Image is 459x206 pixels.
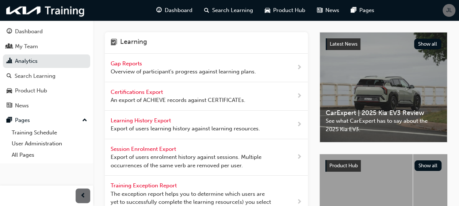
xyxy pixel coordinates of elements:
[105,139,308,176] a: Session Enrolment Export Export of users enrolment history against sessions. Multiple occurrences...
[82,116,87,125] span: up-icon
[297,120,302,129] span: next-icon
[446,6,452,15] span: JL
[414,160,442,171] button: Show all
[150,3,198,18] a: guage-iconDashboard
[15,116,30,125] div: Pages
[15,72,56,80] div: Search Learning
[3,84,90,98] a: Product Hub
[15,102,29,110] div: News
[3,114,90,127] button: Pages
[111,68,256,76] span: Overview of participant's progress against learning plans.
[204,6,209,15] span: search-icon
[120,38,147,47] h4: Learning
[111,38,117,47] span: learning-icon
[9,149,90,161] a: All Pages
[7,103,12,109] span: news-icon
[326,109,441,117] span: CarExpert | 2025 Kia EV3 Review
[273,6,305,15] span: Product Hub
[297,63,302,72] span: next-icon
[3,40,90,53] a: My Team
[359,6,374,15] span: Pages
[325,160,441,172] a: Product HubShow all
[330,41,357,47] span: Latest News
[111,182,178,189] span: Training Exception Report
[414,39,441,49] button: Show all
[7,58,12,65] span: chart-icon
[111,96,245,104] span: An export of ACHIEVE records against CERTIFICATEs.
[105,54,308,82] a: Gap Reports Overview of participant's progress against learning plans.next-icon
[326,117,441,133] span: See what CarExpert has to say about the 2025 Kia EV3.
[15,27,43,36] div: Dashboard
[320,32,447,142] a: Latest NewsShow allCarExpert | 2025 Kia EV3 ReviewSee what CarExpert has to say about the 2025 Ki...
[156,6,162,15] span: guage-icon
[15,42,38,51] div: My Team
[198,3,259,18] a: search-iconSearch Learning
[111,89,164,95] span: Certifications Export
[111,153,273,169] span: Export of users enrolment history against sessions. Multiple occurrences of the same verb are rem...
[111,60,144,67] span: Gap Reports
[80,191,86,201] span: prev-icon
[165,6,192,15] span: Dashboard
[7,73,12,80] span: search-icon
[317,6,322,15] span: news-icon
[7,43,12,50] span: people-icon
[3,23,90,114] button: DashboardMy TeamAnalyticsSearch LearningProduct HubNews
[3,69,90,83] a: Search Learning
[111,125,260,133] span: Export of users learning history against learning resources.
[329,163,358,169] span: Product Hub
[259,3,311,18] a: car-iconProduct Hub
[297,153,302,162] span: next-icon
[311,3,345,18] a: news-iconNews
[15,87,47,95] div: Product Hub
[9,138,90,149] a: User Administration
[443,4,455,17] button: JL
[7,117,12,124] span: pages-icon
[7,88,12,94] span: car-icon
[111,117,172,124] span: Learning History Export
[345,3,380,18] a: pages-iconPages
[9,127,90,138] a: Training Schedule
[105,111,308,139] a: Learning History Export Export of users learning history against learning resources.next-icon
[7,28,12,35] span: guage-icon
[4,3,88,18] img: kia-training
[105,82,308,111] a: Certifications Export An export of ACHIEVE records against CERTIFICATEs.next-icon
[3,25,90,38] a: Dashboard
[297,92,302,101] span: next-icon
[325,6,339,15] span: News
[265,6,270,15] span: car-icon
[111,146,177,152] span: Session Enrolment Export
[3,99,90,112] a: News
[326,38,441,50] a: Latest NewsShow all
[3,54,90,68] a: Analytics
[212,6,253,15] span: Search Learning
[351,6,356,15] span: pages-icon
